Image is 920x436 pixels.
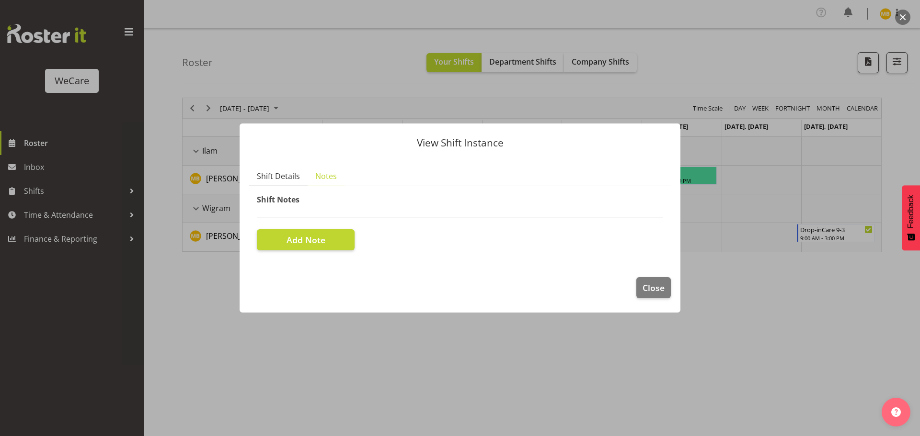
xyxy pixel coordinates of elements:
[257,229,355,250] button: Add Note
[636,277,671,298] button: Close
[315,170,337,182] span: Notes
[907,195,915,228] span: Feedback
[257,170,300,182] span: Shift Details
[902,185,920,250] button: Feedback - Show survey
[287,234,325,246] span: Add Note
[257,194,299,205] span: Shift Notes
[249,138,671,148] p: View Shift Instance
[891,407,901,417] img: help-xxl-2.png
[643,281,665,294] span: Close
